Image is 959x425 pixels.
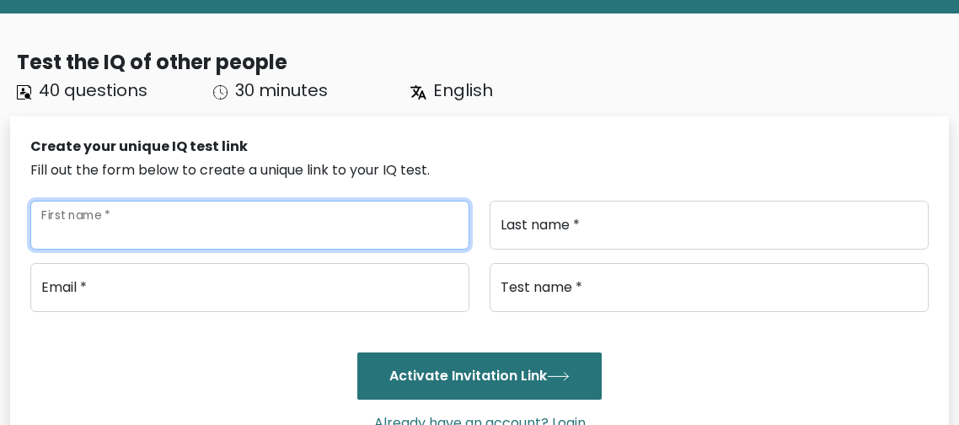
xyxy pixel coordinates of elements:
span: 30 minutes [235,78,328,102]
button: Activate Invitation Link [357,352,602,400]
input: First name [30,201,469,250]
div: Test the IQ of other people [17,47,949,78]
div: Fill out the form below to create a unique link to your IQ test. [30,160,929,180]
input: Last name [490,201,929,250]
span: 40 questions [39,78,147,102]
div: Create your unique IQ test link [30,137,929,157]
input: Test name [490,263,929,312]
input: Email [30,263,469,312]
span: English [433,78,493,102]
